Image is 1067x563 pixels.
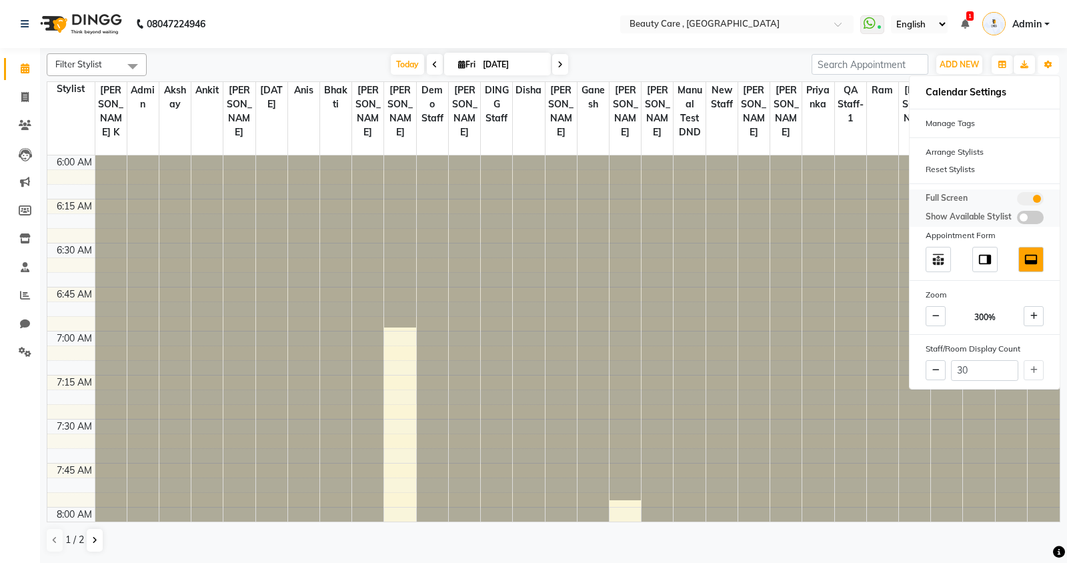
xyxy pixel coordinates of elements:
[982,12,1006,35] img: Admin
[147,5,205,43] b: 08047224946
[738,82,770,141] span: [PERSON_NAME]
[674,82,705,141] span: Manual Test DND
[812,54,928,75] input: Search Appointment
[910,115,1060,132] div: Manage Tags
[835,82,866,127] span: QA Staff-1
[1024,252,1038,267] img: dock_bottom.svg
[127,82,159,113] span: Admin
[936,55,982,74] button: ADD NEW
[54,155,95,169] div: 6:00 AM
[47,82,95,96] div: Stylist
[54,508,95,522] div: 8:00 AM
[578,82,609,113] span: Ganesh
[54,420,95,434] div: 7:30 AM
[391,54,424,75] span: Today
[191,82,223,99] span: Ankit
[513,82,544,99] span: Disha
[479,55,546,75] input: 2025-10-03
[54,199,95,213] div: 6:15 AM
[55,59,102,69] span: Filter Stylist
[95,82,127,141] span: [PERSON_NAME] K
[610,82,641,141] span: [PERSON_NAME]
[223,82,255,141] span: [PERSON_NAME]
[910,81,1060,103] h6: Calendar Settings
[910,143,1060,161] div: Arrange Stylists
[867,82,898,99] span: ram
[961,18,969,30] a: 1
[288,82,319,99] span: Anis
[910,286,1060,304] div: Zoom
[931,252,946,267] img: table_move_above.svg
[34,5,125,43] img: logo
[65,533,84,547] span: 1 / 2
[159,82,191,113] span: Akshay
[706,82,738,113] span: new staff
[455,59,479,69] span: Fri
[966,11,974,21] span: 1
[54,376,95,390] div: 7:15 AM
[899,82,930,141] span: [PERSON_NAME]
[256,82,287,113] span: [DATE]
[802,82,834,113] span: Priyanka
[384,82,415,141] span: [PERSON_NAME]
[910,340,1060,358] div: Staff/Room Display Count
[352,82,383,141] span: [PERSON_NAME]
[54,288,95,302] div: 6:45 AM
[320,82,351,113] span: Bhakti
[926,192,968,205] span: Full Screen
[910,227,1060,244] div: Appointment Form
[481,82,512,127] span: DINGG Staff
[974,312,996,324] span: 300%
[54,243,95,257] div: 6:30 AM
[546,82,577,141] span: [PERSON_NAME]
[417,82,448,127] span: Demo staff
[926,211,1012,224] span: Show Available Stylist
[770,82,802,141] span: [PERSON_NAME]
[54,464,95,478] div: 7:45 AM
[449,82,480,141] span: [PERSON_NAME]
[642,82,673,141] span: [PERSON_NAME]
[910,161,1060,178] div: Reset Stylists
[940,59,979,69] span: ADD NEW
[54,332,95,346] div: 7:00 AM
[1012,17,1042,31] span: Admin
[978,252,992,267] img: dock_right.svg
